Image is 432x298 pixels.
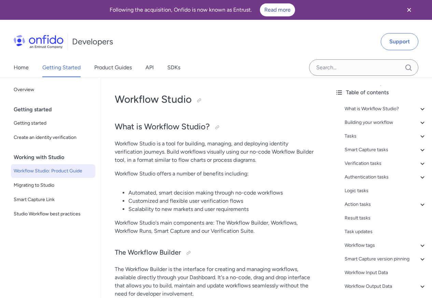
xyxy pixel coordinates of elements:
[14,103,98,116] div: Getting started
[405,6,413,14] svg: Close banner
[345,200,427,209] a: Action tasks
[345,282,427,290] a: Workflow Output Data
[14,167,93,175] span: Workflow Studio: Product Guide
[72,36,113,47] h1: Developers
[345,228,427,236] a: Task updates
[11,116,95,130] a: Getting started
[309,59,418,76] input: Onfido search input field
[345,132,427,140] a: Tasks
[14,196,93,204] span: Smart Capture Link
[167,58,180,77] a: SDKs
[345,269,427,277] a: Workflow Input Data
[14,86,93,94] span: Overview
[128,205,316,213] li: Scalability to new markets and user requirements
[11,179,95,192] a: Migrating to Studio
[128,197,316,205] li: Customized and flexible user verification flows
[335,88,427,97] div: Table of contents
[115,265,316,298] p: The Workflow Builder is the interface for creating and managing workflows, available directly thr...
[145,58,154,77] a: API
[8,3,396,16] div: Following the acquisition, Onfido is now known as Entrust.
[115,219,316,235] p: Workflow Studio's main components are: The Workflow Builder, Workflows, Workflow Runs, Smart Capt...
[94,58,132,77] a: Product Guides
[11,193,95,207] a: Smart Capture Link
[345,159,427,168] a: Verification tasks
[14,119,93,127] span: Getting started
[345,105,427,113] a: What is Workflow Studio?
[14,151,98,164] div: Working with Studio
[115,121,316,133] h2: What is Workflow Studio?
[11,164,95,178] a: Workflow Studio: Product Guide
[115,140,316,164] p: Workflow Studio is a tool for building, managing, and deploying identity verification journeys. B...
[115,93,316,106] h1: Workflow Studio
[14,181,93,189] span: Migrating to Studio
[14,58,29,77] a: Home
[396,1,422,18] button: Close banner
[115,170,316,178] p: Workflow Studio offers a number of benefits including:
[345,214,427,222] a: Result tasks
[14,133,93,142] span: Create an identity verification
[381,33,418,50] a: Support
[11,207,95,221] a: Studio Workflow best practices
[14,210,93,218] span: Studio Workflow best practices
[345,118,427,127] a: Building your workflow
[345,173,427,181] a: Authentication tasks
[11,83,95,97] a: Overview
[11,131,95,144] a: Create an identity verification
[128,189,316,197] li: Automated, smart decision making through no-code workflows
[345,146,427,154] a: Smart Capture tasks
[345,187,427,195] a: Logic tasks
[260,3,295,16] a: Read more
[345,255,427,263] a: Smart Capture version pinning
[345,241,427,250] a: Workflow tags
[115,247,316,258] h3: The Workflow Builder
[14,35,64,48] img: Onfido Logo
[42,58,81,77] a: Getting Started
